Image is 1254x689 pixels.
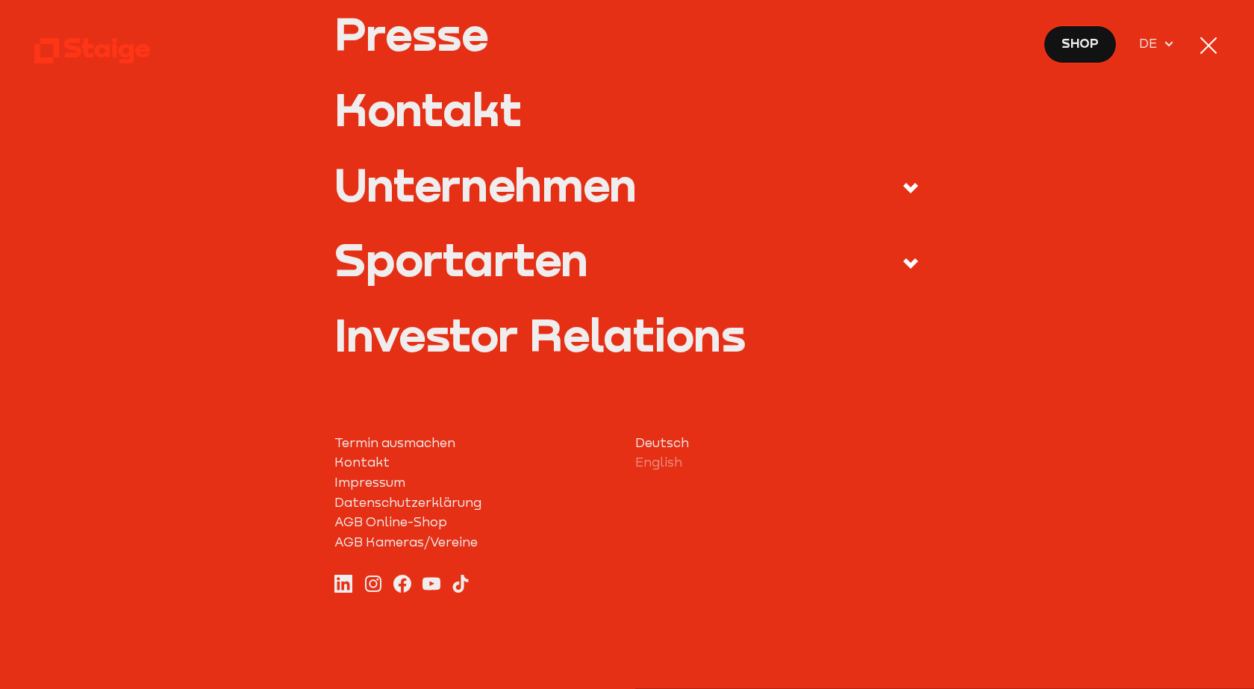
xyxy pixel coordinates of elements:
[334,87,919,132] a: Kontakt
[334,493,618,513] a: Datenschutzerklärung
[334,162,637,208] div: Unternehmen
[635,452,919,473] a: English
[334,11,919,57] a: Presse
[334,237,588,282] div: Sportarten
[334,473,618,493] a: Impressum
[334,433,618,453] a: Termin ausmachen
[635,433,919,453] a: Deutsch
[334,532,618,552] a: AGB Kameras/Vereine
[1061,34,1099,54] span: Shop
[1139,34,1163,54] span: DE
[1044,25,1117,63] a: Shop
[334,452,618,473] a: Kontakt
[334,512,618,532] a: AGB Online-Shop
[334,312,919,358] a: Investor Relations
